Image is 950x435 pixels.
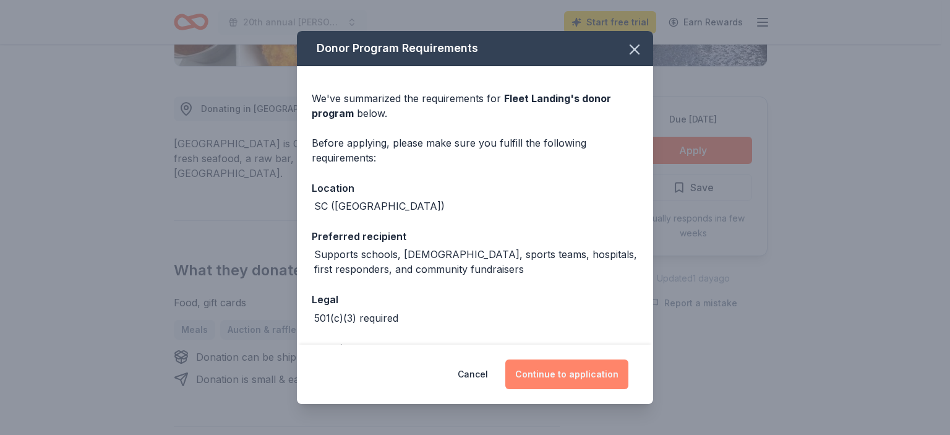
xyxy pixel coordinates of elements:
[312,91,638,121] div: We've summarized the requirements for below.
[312,136,638,165] div: Before applying, please make sure you fulfill the following requirements:
[312,340,638,356] div: Deadline
[312,180,638,196] div: Location
[505,360,628,389] button: Continue to application
[312,291,638,308] div: Legal
[297,31,653,66] div: Donor Program Requirements
[314,199,445,213] div: SC ([GEOGRAPHIC_DATA])
[458,360,488,389] button: Cancel
[312,228,638,244] div: Preferred recipient
[314,247,638,277] div: Supports schools, [DEMOGRAPHIC_DATA], sports teams, hospitals, first responders, and community fu...
[314,311,398,325] div: 501(c)(3) required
